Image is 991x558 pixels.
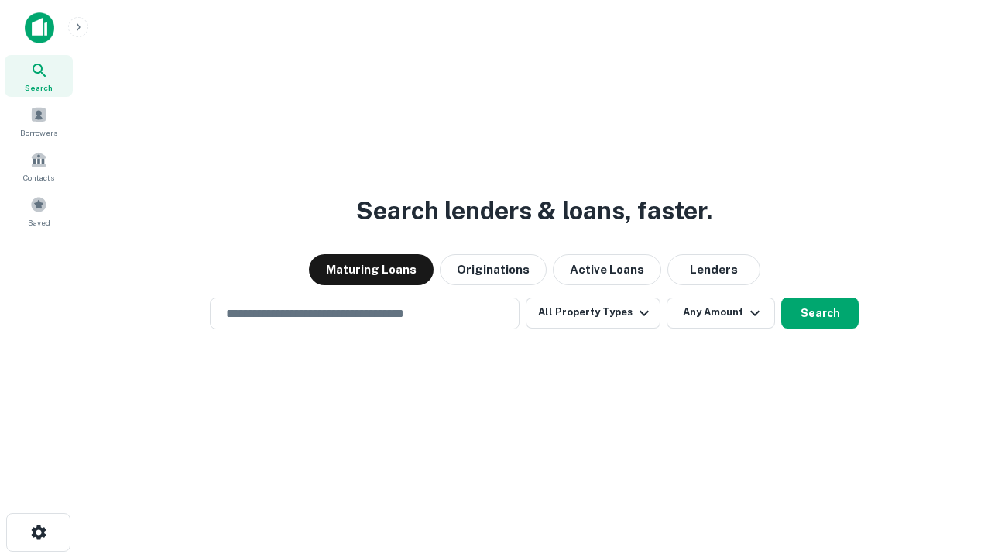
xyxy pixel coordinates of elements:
[914,434,991,508] iframe: Chat Widget
[5,100,73,142] a: Borrowers
[28,216,50,229] span: Saved
[440,254,547,285] button: Originations
[20,126,57,139] span: Borrowers
[356,192,712,229] h3: Search lenders & loans, faster.
[5,190,73,232] a: Saved
[5,55,73,97] a: Search
[526,298,660,329] button: All Property Types
[781,298,859,329] button: Search
[5,145,73,187] a: Contacts
[25,81,53,94] span: Search
[25,12,54,43] img: capitalize-icon.png
[309,254,434,285] button: Maturing Loans
[553,254,661,285] button: Active Loans
[667,254,760,285] button: Lenders
[23,171,54,184] span: Contacts
[667,298,775,329] button: Any Amount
